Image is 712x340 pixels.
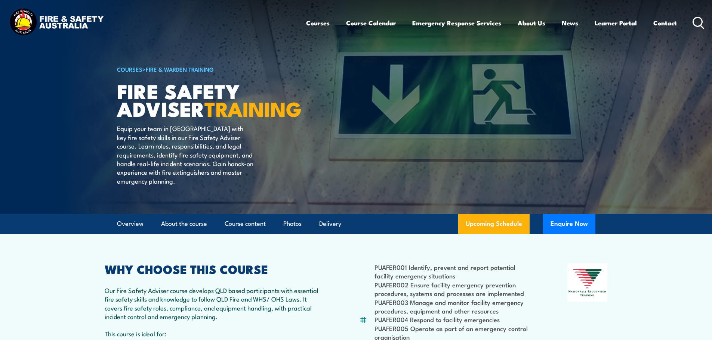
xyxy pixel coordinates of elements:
[105,329,323,338] p: This course is ideal for:
[146,65,214,73] a: Fire & Warden Training
[225,214,266,234] a: Course content
[543,214,595,234] button: Enquire Now
[283,214,302,234] a: Photos
[595,13,637,33] a: Learner Portal
[375,280,531,298] li: PUAFER002 Ensure facility emergency prevention procedures, systems and processes are implemented
[346,13,396,33] a: Course Calendar
[375,315,531,324] li: PUAFER004 Respond to facility emergencies
[412,13,501,33] a: Emergency Response Services
[319,214,341,234] a: Delivery
[562,13,578,33] a: News
[204,93,302,124] strong: TRAINING
[117,82,302,117] h1: FIRE SAFETY ADVISER
[567,263,608,302] img: Nationally Recognised Training logo.
[306,13,330,33] a: Courses
[105,286,323,321] p: Our Fire Safety Adviser course develops QLD based participants with essential fire safety skills ...
[518,13,545,33] a: About Us
[117,124,253,185] p: Equip your team in [GEOGRAPHIC_DATA] with key fire safety skills in our Fire Safety Adviser cours...
[458,214,530,234] a: Upcoming Schedule
[653,13,677,33] a: Contact
[117,65,142,73] a: COURSES
[375,298,531,315] li: PUAFER003 Manage and monitor facility emergency procedures, equipment and other resources
[161,214,207,234] a: About the course
[105,263,323,274] h2: WHY CHOOSE THIS COURSE
[117,65,302,74] h6: >
[117,214,144,234] a: Overview
[375,263,531,280] li: PUAFER001 Identify, prevent and report potential facility emergency situations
